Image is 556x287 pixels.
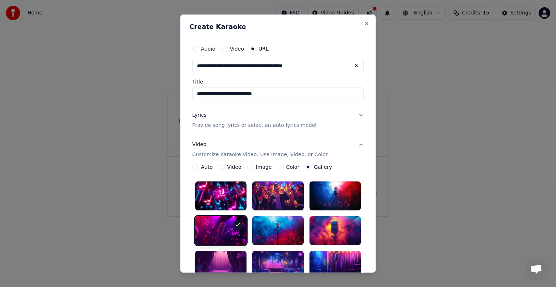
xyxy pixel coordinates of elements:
[227,164,241,170] label: Video
[201,164,213,170] label: Auto
[201,46,215,51] label: Audio
[192,141,328,158] div: Video
[192,79,364,84] label: Title
[230,46,244,51] label: Video
[256,164,272,170] label: Image
[314,164,332,170] label: Gallery
[192,106,364,135] button: LyricsProvide song lyrics or select an auto lyrics model
[189,23,367,30] h2: Create Karaoke
[192,135,364,164] button: VideoCustomize Karaoke Video: Use Image, Video, or Color
[192,122,316,129] p: Provide song lyrics or select an auto lyrics model
[258,46,269,51] label: URL
[286,164,300,170] label: Color
[192,151,328,158] p: Customize Karaoke Video: Use Image, Video, or Color
[192,112,206,119] div: Lyrics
